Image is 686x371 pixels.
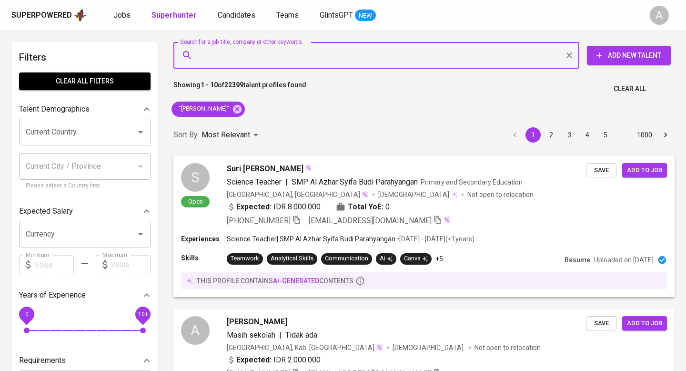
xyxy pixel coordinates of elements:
[320,10,353,20] span: GlintsGPT
[361,191,369,198] img: magic_wand.svg
[309,216,432,225] span: [EMAIL_ADDRESS][DOMAIN_NAME]
[348,201,383,213] b: Total YoE:
[19,286,151,305] div: Years of Experience
[622,163,667,178] button: Add to job
[197,276,353,286] p: this profile contains contents
[650,6,669,25] div: A
[285,330,317,340] span: Tidak ada
[276,10,301,21] a: Teams
[173,155,675,297] a: SOpenSuri [PERSON_NAME]Science Teacher|SMP Al Azhar Syifa Budi ParahyanganPrimary and Secondary E...
[320,10,376,21] a: GlintsGPT NEW
[138,311,148,318] span: 10+
[26,181,144,191] p: Please select a Country first
[111,255,151,274] input: Value
[227,216,291,225] span: [PHONE_NUMBER]
[181,253,227,263] p: Skills
[202,129,250,141] p: Most Relevant
[443,216,451,224] img: magic_wand.svg
[202,126,262,144] div: Most Relevant
[181,163,210,192] div: S
[227,163,303,175] span: Suri [PERSON_NAME]
[151,10,199,21] a: Superhunter
[19,355,66,366] p: Requirements
[279,330,282,341] span: |
[404,254,428,263] div: Canva
[19,206,73,217] p: Expected Salary
[591,165,612,176] span: Save
[134,227,147,241] button: Open
[227,354,321,366] div: IDR 2.000.000
[355,11,376,21] span: NEW
[34,255,74,274] input: Value
[19,50,151,65] h6: Filters
[181,316,210,345] div: A
[395,234,474,244] p: • [DATE] - [DATE] ( <1 years )
[587,46,671,65] button: Add New Talent
[586,163,616,178] button: Save
[273,277,319,285] span: AI-generated
[227,316,287,328] span: [PERSON_NAME]
[181,234,227,244] p: Experiences
[19,202,151,221] div: Expected Salary
[304,164,312,172] img: magic_wand.svg
[580,127,595,143] button: Go to page 4
[19,289,86,301] p: Years of Experience
[525,127,541,143] button: page 1
[544,127,559,143] button: Go to page 2
[11,8,87,22] a: Superpoweredapp logo
[173,129,198,141] p: Sort By
[380,254,393,263] div: Ai
[151,10,197,20] b: Superhunter
[586,316,616,331] button: Save
[184,197,207,206] span: Open
[227,343,383,352] div: [GEOGRAPHIC_DATA], Kab. [GEOGRAPHIC_DATA]
[598,127,613,143] button: Go to page 5
[227,201,321,213] div: IDR 8.000.000
[224,81,243,89] b: 22399
[325,254,368,263] div: Communication
[19,72,151,90] button: Clear All filters
[393,343,465,352] span: [DEMOGRAPHIC_DATA]
[19,351,151,370] div: Requirements
[562,127,577,143] button: Go to page 3
[227,234,395,244] p: Science Teacher | SMP Al Azhar Syifa Budi Parahyangan
[276,10,299,20] span: Teams
[227,330,275,340] span: Masih sekolah
[435,254,443,264] p: +5
[591,318,612,329] span: Save
[658,127,673,143] button: Go to next page
[236,201,272,213] b: Expected:
[113,10,131,20] span: Jobs
[474,343,541,352] p: Not open to relocation
[227,177,282,186] span: Science Teacher
[236,354,272,366] b: Expected:
[271,254,313,263] div: Analytical Skills
[231,254,259,263] div: Teamwork
[467,190,534,199] p: Not open to relocation
[594,255,654,265] p: Uploaded on [DATE]
[627,165,662,176] span: Add to job
[74,8,87,22] img: app logo
[227,190,369,199] div: [GEOGRAPHIC_DATA], [GEOGRAPHIC_DATA]
[201,81,218,89] b: 1 - 10
[171,104,235,113] span: "[PERSON_NAME]"
[19,100,151,119] div: Talent Demographics
[113,10,132,21] a: Jobs
[378,190,451,199] span: [DEMOGRAPHIC_DATA]
[565,255,590,265] p: Resume
[27,75,143,87] span: Clear All filters
[292,177,418,186] span: SMP Al Azhar Syifa Budi Parahyangan
[385,201,390,213] span: 0
[622,316,667,331] button: Add to job
[563,49,576,62] button: Clear
[627,318,662,329] span: Add to job
[19,103,90,115] p: Talent Demographics
[218,10,255,20] span: Candidates
[616,130,631,140] div: …
[25,311,28,318] span: 0
[285,176,288,188] span: |
[11,10,72,21] div: Superpowered
[634,127,655,143] button: Go to page 1000
[171,102,245,117] div: "[PERSON_NAME]"
[506,127,675,143] nav: pagination navigation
